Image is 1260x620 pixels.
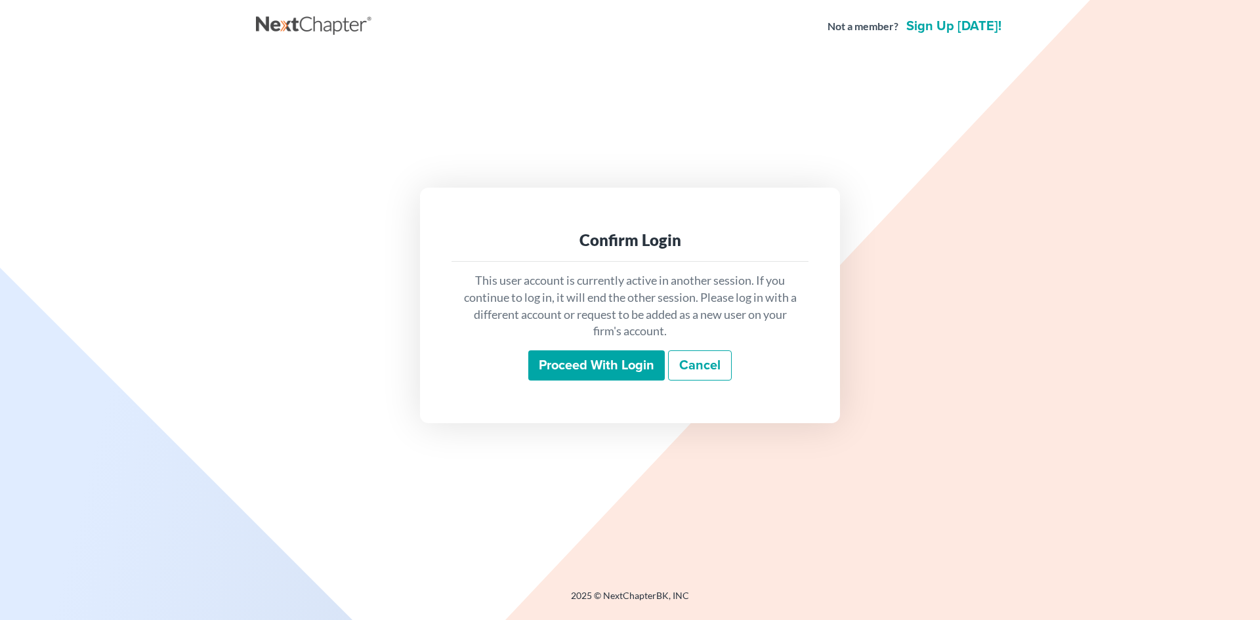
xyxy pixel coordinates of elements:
a: Cancel [668,350,732,381]
div: 2025 © NextChapterBK, INC [256,589,1004,613]
div: Confirm Login [462,230,798,251]
input: Proceed with login [528,350,665,381]
a: Sign up [DATE]! [904,20,1004,33]
strong: Not a member? [828,19,898,34]
p: This user account is currently active in another session. If you continue to log in, it will end ... [462,272,798,340]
